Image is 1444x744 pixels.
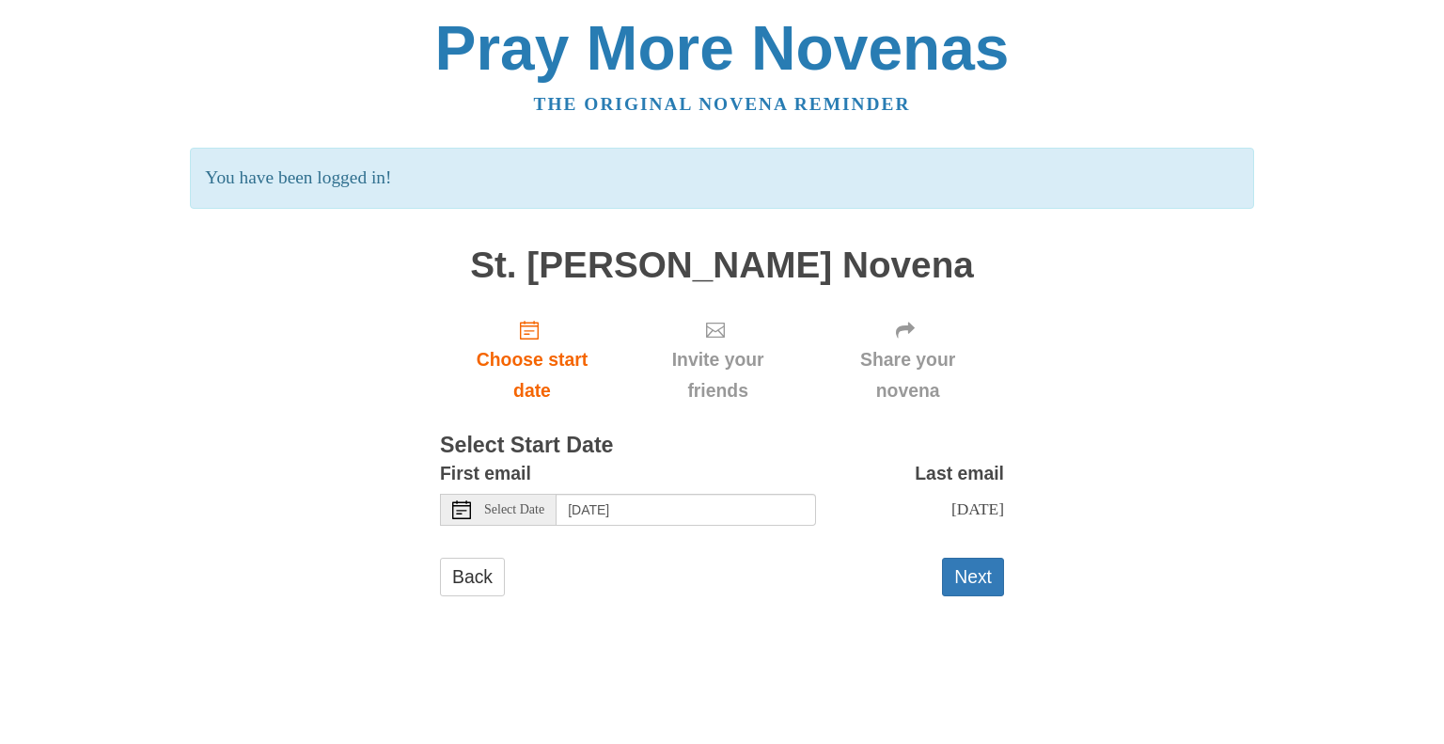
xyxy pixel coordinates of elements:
div: Click "Next" to confirm your start date first. [624,304,811,416]
span: [DATE] [951,499,1004,518]
span: Select Date [484,503,544,516]
a: Choose start date [440,304,624,416]
label: Last email [915,458,1004,489]
div: Click "Next" to confirm your start date first. [811,304,1004,416]
button: Next [942,558,1004,596]
label: First email [440,458,531,489]
h1: St. [PERSON_NAME] Novena [440,245,1004,286]
a: Back [440,558,505,596]
h3: Select Start Date [440,434,1004,458]
span: Share your novena [830,344,985,406]
p: You have been logged in! [190,148,1253,209]
a: Pray More Novenas [435,13,1010,83]
a: The original novena reminder [534,94,911,114]
span: Choose start date [459,344,605,406]
span: Invite your friends [643,344,793,406]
